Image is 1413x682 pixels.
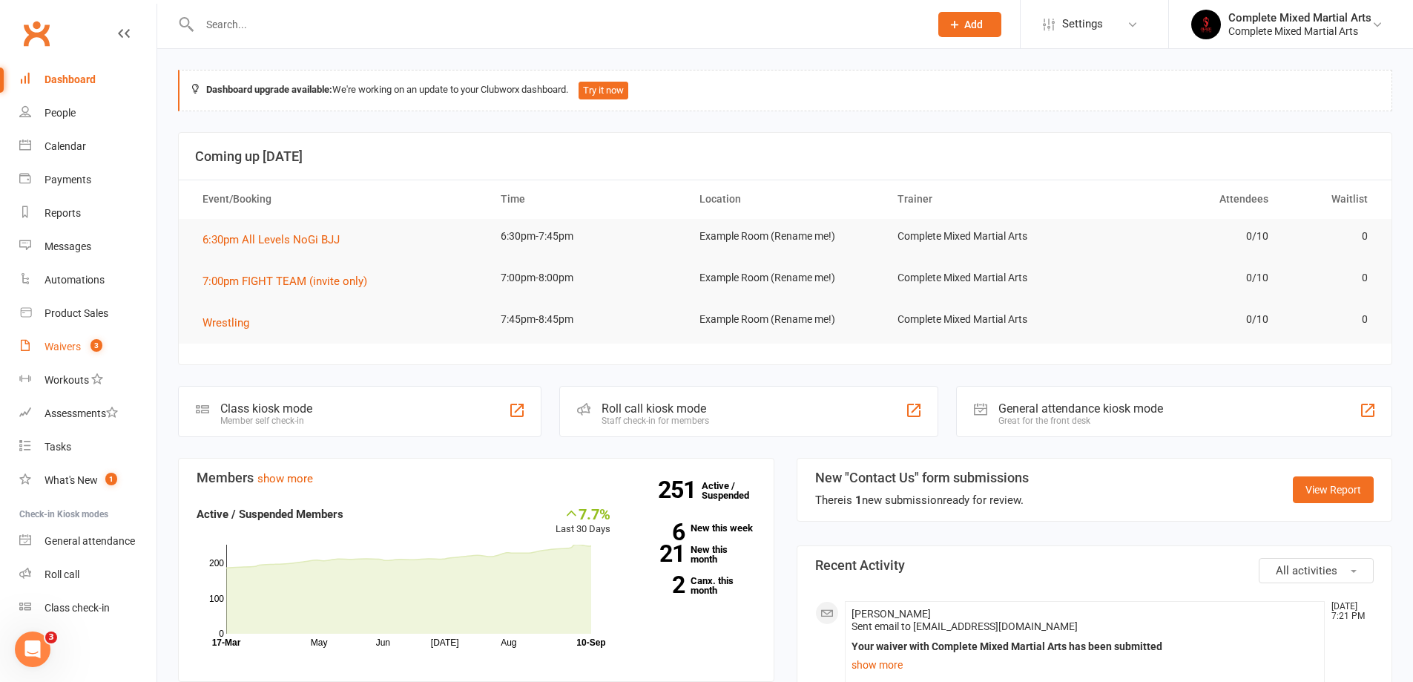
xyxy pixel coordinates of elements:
[852,640,1319,653] div: Your waiver with Complete Mixed Martial Arts has been submitted
[19,330,157,364] a: Waivers 3
[686,180,885,218] th: Location
[19,558,157,591] a: Roll call
[45,307,108,319] div: Product Sales
[998,416,1163,426] div: Great for the front desk
[602,401,709,416] div: Roll call kiosk mode
[202,233,340,246] span: 6:30pm All Levels NoGi BJJ
[195,149,1375,164] h3: Coming up [DATE]
[487,260,686,295] td: 7:00pm-8:00pm
[19,430,157,464] a: Tasks
[45,602,110,614] div: Class check-in
[45,632,57,643] span: 3
[202,231,350,249] button: 6:30pm All Levels NoGi BJJ
[202,272,378,290] button: 7:00pm FIGHT TEAM (invite only)
[19,197,157,230] a: Reports
[855,494,862,507] strong: 1
[815,491,1029,509] div: There is new submission ready for review.
[1293,476,1374,503] a: View Report
[19,464,157,497] a: What's New1
[556,505,610,522] div: 7.7%
[202,275,367,288] span: 7:00pm FIGHT TEAM (invite only)
[18,15,55,52] a: Clubworx
[45,441,71,453] div: Tasks
[197,508,343,521] strong: Active / Suspended Members
[686,260,885,295] td: Example Room (Rename me!)
[45,207,81,219] div: Reports
[938,12,1001,37] button: Add
[633,542,685,565] strong: 21
[19,130,157,163] a: Calendar
[852,620,1078,632] span: Sent email to [EMAIL_ADDRESS][DOMAIN_NAME]
[178,70,1392,111] div: We're working on an update to your Clubworx dashboard.
[220,401,312,416] div: Class kiosk mode
[1259,558,1374,583] button: All activities
[1282,219,1381,254] td: 0
[884,180,1083,218] th: Trainer
[579,82,628,99] button: Try it now
[45,407,118,419] div: Assessments
[998,401,1163,416] div: General attendance kiosk mode
[45,274,105,286] div: Automations
[658,479,702,501] strong: 251
[1083,302,1282,337] td: 0/10
[45,341,81,353] div: Waivers
[815,558,1374,573] h3: Recent Activity
[1228,24,1371,38] div: Complete Mixed Martial Arts
[633,523,756,533] a: 6New this week
[19,364,157,397] a: Workouts
[633,545,756,564] a: 21New this month
[852,608,931,620] span: [PERSON_NAME]
[1276,564,1337,577] span: All activities
[45,174,91,186] div: Payments
[202,314,260,332] button: Wrestling
[884,219,1083,254] td: Complete Mixed Martial Arts
[487,302,686,337] td: 7:45pm-8:45pm
[45,535,135,547] div: General attendance
[220,416,312,426] div: Member self check-in
[815,470,1029,485] h3: New "Contact Us" form submissions
[487,219,686,254] td: 6:30pm-7:45pm
[15,632,50,667] iframe: Intercom live chat
[206,84,332,95] strong: Dashboard upgrade available:
[195,14,919,35] input: Search...
[556,505,610,537] div: Last 30 Days
[1228,11,1371,24] div: Complete Mixed Martial Arts
[1324,602,1373,621] time: [DATE] 7:21 PM
[19,297,157,330] a: Product Sales
[1062,7,1103,41] span: Settings
[45,374,89,386] div: Workouts
[19,591,157,625] a: Class kiosk mode
[686,219,885,254] td: Example Room (Rename me!)
[1282,260,1381,295] td: 0
[633,574,685,596] strong: 2
[19,63,157,96] a: Dashboard
[19,525,157,558] a: General attendance kiosk mode
[884,302,1083,337] td: Complete Mixed Martial Arts
[45,474,98,486] div: What's New
[45,73,96,85] div: Dashboard
[702,470,767,511] a: 251Active / Suspended
[633,576,756,595] a: 2Canx. this month
[852,655,1319,675] a: show more
[633,521,685,543] strong: 6
[884,260,1083,295] td: Complete Mixed Martial Arts
[45,568,79,580] div: Roll call
[686,302,885,337] td: Example Room (Rename me!)
[19,263,157,297] a: Automations
[19,397,157,430] a: Assessments
[1191,10,1221,39] img: thumb_image1717476369.png
[1282,180,1381,218] th: Waitlist
[197,470,756,485] h3: Members
[1083,219,1282,254] td: 0/10
[602,416,709,426] div: Staff check-in for members
[105,473,117,485] span: 1
[19,230,157,263] a: Messages
[1282,302,1381,337] td: 0
[45,107,76,119] div: People
[202,316,249,329] span: Wrestling
[487,180,686,218] th: Time
[964,19,983,30] span: Add
[19,163,157,197] a: Payments
[90,339,102,352] span: 3
[1083,260,1282,295] td: 0/10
